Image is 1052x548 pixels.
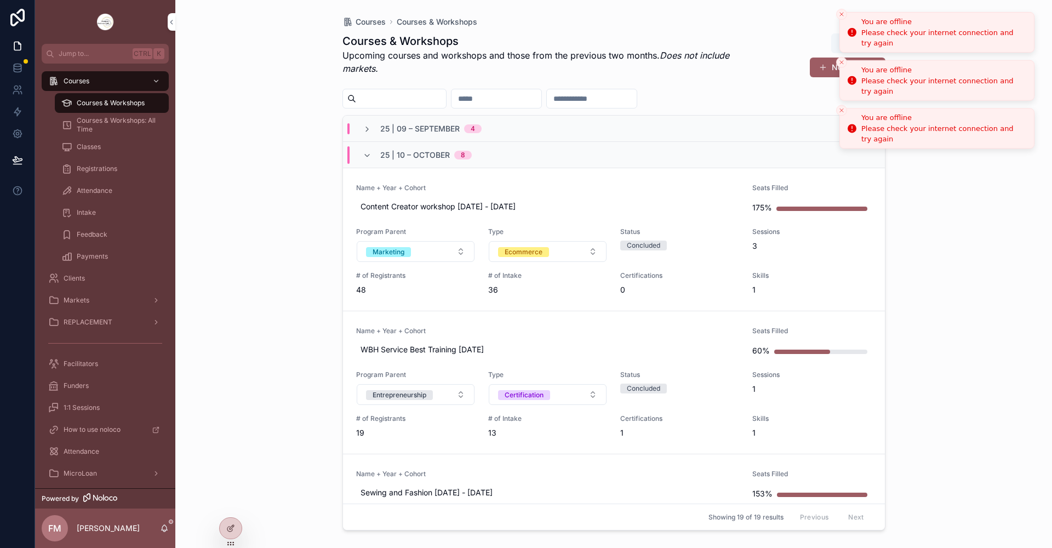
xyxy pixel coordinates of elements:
[620,370,739,379] span: Status
[64,359,98,368] span: Facilitators
[42,269,169,288] a: Clients
[836,105,847,116] button: Close toast
[55,93,169,113] a: Courses & Workshops
[342,33,748,49] h1: Courses & Workshops
[42,312,169,332] a: REPLACEMENT
[42,420,169,439] a: How to use noloco
[361,487,735,498] span: Sewing and Fashion [DATE] - [DATE]
[77,252,108,261] span: Payments
[831,33,885,53] button: Export
[836,57,847,68] button: Close toast
[42,442,169,461] a: Attendance
[752,197,772,219] div: 175%
[42,290,169,310] a: Markets
[64,447,99,456] span: Attendance
[752,241,871,252] span: 3
[64,469,97,478] span: MicroLoan
[488,414,607,423] span: # of Intake
[373,390,426,400] div: Entrepreneurship
[505,247,542,257] div: Ecommerce
[77,142,101,151] span: Classes
[48,522,61,535] span: FM
[752,470,871,478] span: Seats Filled
[488,427,607,438] span: 13
[77,523,140,534] p: [PERSON_NAME]
[861,112,1025,123] div: You are offline
[42,376,169,396] a: Funders
[752,370,871,379] span: Sessions
[55,115,169,135] a: Courses & Workshops: All Time
[77,164,117,173] span: Registrations
[356,284,475,295] span: 48
[42,398,169,418] a: 1:1 Sessions
[752,483,773,505] div: 153%
[752,184,871,192] span: Seats Filled
[64,425,121,434] span: How to use noloco
[471,124,475,133] div: 4
[64,381,89,390] span: Funders
[155,49,163,58] span: K
[64,403,100,412] span: 1:1 Sessions
[708,513,784,522] span: Showing 19 of 19 results
[342,49,748,75] p: Upcoming courses and workshops and those from the previous two months.
[64,318,112,327] span: REPLACEMENT
[752,384,871,395] span: 1
[133,48,152,59] span: Ctrl
[810,58,885,77] button: New Course
[861,76,1025,96] div: Please check your internet connection and try again
[356,470,740,478] span: Name + Year + Cohort
[77,186,112,195] span: Attendance
[59,49,128,58] span: Jump to...
[356,414,475,423] span: # of Registrants
[42,354,169,374] a: Facilitators
[77,230,107,239] span: Feedback
[64,296,89,305] span: Markets
[42,71,169,91] a: Courses
[861,65,1025,76] div: You are offline
[488,370,607,379] span: Type
[380,150,450,161] span: 25 | 10 – October
[343,311,885,454] a: Name + Year + CohortWBH Service Best Training [DATE]Seats Filled60%Program ParentSelect ButtonTyp...
[620,227,739,236] span: Status
[55,159,169,179] a: Registrations
[461,151,465,159] div: 8
[752,227,871,236] span: Sessions
[488,271,607,280] span: # of Intake
[752,327,871,335] span: Seats Filled
[489,241,607,262] button: Select Button
[77,99,145,107] span: Courses & Workshops
[35,64,175,488] div: scrollable content
[55,225,169,244] a: Feedback
[752,271,871,280] span: Skills
[356,327,740,335] span: Name + Year + Cohort
[357,384,474,405] button: Select Button
[861,28,1025,48] div: Please check your internet connection and try again
[77,208,96,217] span: Intake
[42,44,169,64] button: Jump to...CtrlK
[361,344,735,355] span: WBH Service Best Training [DATE]
[752,414,871,423] span: Skills
[42,494,79,503] span: Powered by
[752,340,770,362] div: 60%
[343,168,885,311] a: Name + Year + CohortContent Creator workshop [DATE] - [DATE]Seats Filled175%Program ParentSelect ...
[64,77,89,85] span: Courses
[42,464,169,483] a: MicroLoan
[356,16,386,27] span: Courses
[35,488,175,509] a: Powered by
[373,247,404,257] div: Marketing
[752,427,871,438] span: 1
[356,427,475,438] span: 19
[357,241,474,262] button: Select Button
[380,123,460,134] span: 25 | 09 – September
[836,9,847,20] button: Close toast
[397,16,477,27] a: Courses & Workshops
[620,427,739,438] span: 1
[861,124,1025,144] div: Please check your internet connection and try again
[356,370,475,379] span: Program Parent
[77,116,158,134] span: Courses & Workshops: All Time
[55,247,169,266] a: Payments
[55,137,169,157] a: Classes
[627,241,660,250] div: Concluded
